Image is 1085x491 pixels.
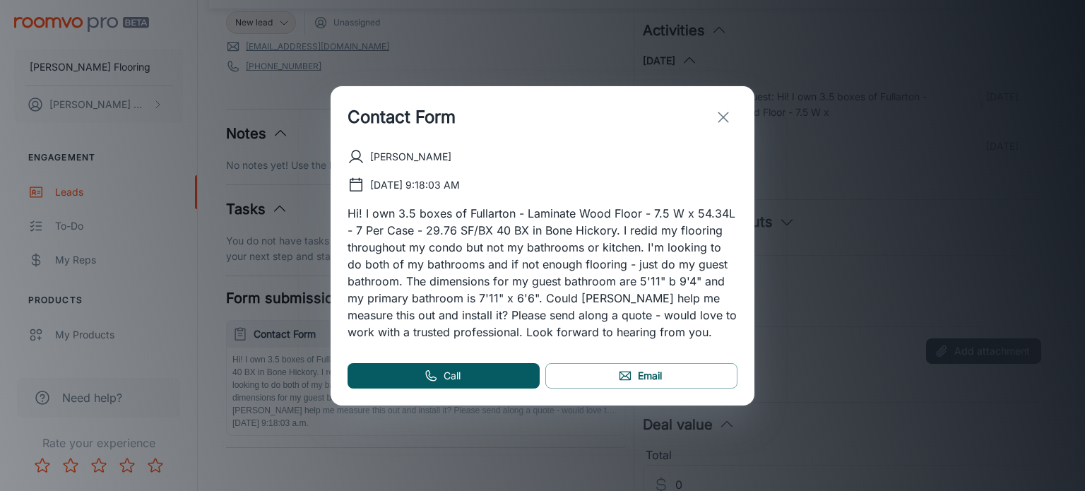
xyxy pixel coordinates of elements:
[709,103,737,131] button: exit
[370,177,460,193] p: [DATE] 9:18:03 AM
[370,149,451,165] p: [PERSON_NAME]
[348,105,456,130] h1: Contact Form
[348,205,737,341] p: Hi! I own 3.5 boxes of Fullarton - Laminate Wood Floor - 7.5 W x 54.34L - 7 Per Case - 29.76 SF/B...
[348,363,540,389] a: Call
[545,363,737,389] a: Email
